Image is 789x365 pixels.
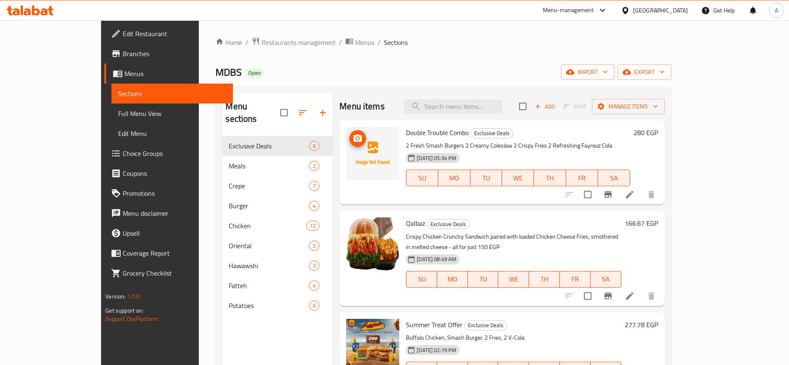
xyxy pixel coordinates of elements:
div: Exclusive Deals [427,219,470,229]
button: delete [641,185,661,205]
button: Manage items [592,99,665,114]
div: Oriental5 [222,236,333,256]
div: Exclusive Deals [470,128,513,138]
div: items [309,201,319,211]
span: SU [410,273,434,285]
button: Add section [313,103,333,123]
div: Exclusive Deals6 [222,136,333,156]
span: 2 [309,162,319,170]
p: 2 Fresh Smash Burgers 2 Creamy Coleslaw 2 Crispy Fries 2 Refreshing Fayrouz Cola [406,141,630,151]
button: delete [641,286,661,306]
nav: breadcrumb [215,37,671,48]
span: Burger [229,201,309,211]
button: Branch-specific-item [598,286,618,306]
span: Version: [105,291,126,302]
button: TH [534,170,566,186]
span: 3 [309,262,319,270]
li: / [245,37,248,47]
span: Open [245,69,264,76]
div: items [309,161,319,171]
span: Select to update [579,287,596,305]
div: Crepe [229,181,309,191]
span: Hawawshi [229,261,309,271]
span: Exclusive Deals [427,219,469,229]
button: import [561,64,614,80]
span: Exclusive Deals [229,141,309,151]
span: import [568,67,608,77]
button: TU [468,271,499,288]
span: Qalbaz [406,217,425,229]
a: Menu disclaimer [104,203,233,223]
button: TH [529,271,560,288]
span: Potatoes [229,301,309,311]
div: items [309,261,319,271]
span: Menus [355,37,374,47]
button: MO [437,271,468,288]
li: / [339,37,342,47]
span: FR [569,172,595,184]
span: Exclusive Deals [471,128,513,138]
a: Restaurants management [252,37,336,48]
span: 4 [309,282,319,290]
span: Edit Menu [118,128,226,138]
span: Grocery Checklist [123,268,226,278]
button: MO [438,170,470,186]
span: Oriental [229,241,309,251]
span: Chicken [229,221,306,231]
button: WE [502,170,534,186]
button: SU [406,170,438,186]
button: SU [406,271,437,288]
span: Summer Treat Offer [406,318,463,331]
span: Full Menu View [118,109,226,118]
span: Exclusive Deals [465,321,507,330]
div: items [309,281,319,291]
a: Edit menu item [625,190,635,200]
div: Burger4 [222,196,333,216]
a: Edit Menu [111,123,233,143]
span: Fatteh [229,281,309,291]
p: Crispy Chicken Crunchy Sandwich paired with loaded Chicken Cheese Fries, smothered in melted chee... [406,232,621,252]
div: items [309,141,319,151]
span: Select section first [558,100,592,113]
span: Add item [532,100,558,113]
span: Select all sections [275,104,293,121]
span: Select section [514,98,532,115]
h6: 280 EGP [633,127,658,138]
div: Chicken12 [222,216,333,236]
span: 5 [309,242,319,250]
span: SA [601,172,627,184]
div: [GEOGRAPHIC_DATA] [633,6,688,15]
span: Select to update [579,186,596,203]
a: Branches [104,44,233,64]
span: WE [505,172,531,184]
a: Promotions [104,183,233,203]
span: WE [502,273,526,285]
button: export [618,64,671,80]
button: SA [591,271,621,288]
span: Upsell [123,228,226,238]
span: SA [594,273,618,285]
span: Sort sections [293,103,313,123]
div: Fatteh4 [222,276,333,296]
img: Qalbaz [346,217,399,271]
a: Edit menu item [625,291,635,301]
img: Double Trouble Combo [346,127,399,180]
span: 6 [309,302,319,310]
div: Potatoes6 [222,296,333,316]
span: MO [440,273,465,285]
div: Menu-management [543,5,594,15]
span: [DATE] 08:49 AM [413,255,460,263]
span: SU [410,172,435,184]
span: export [624,67,665,77]
span: [DATE] 02:19 PM [413,346,460,354]
a: Full Menu View [111,104,233,123]
a: Coverage Report [104,243,233,263]
button: Branch-specific-item [598,185,618,205]
div: Open [245,68,264,78]
a: Choice Groups [104,143,233,163]
nav: Menu sections [222,133,333,319]
div: items [309,241,319,251]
